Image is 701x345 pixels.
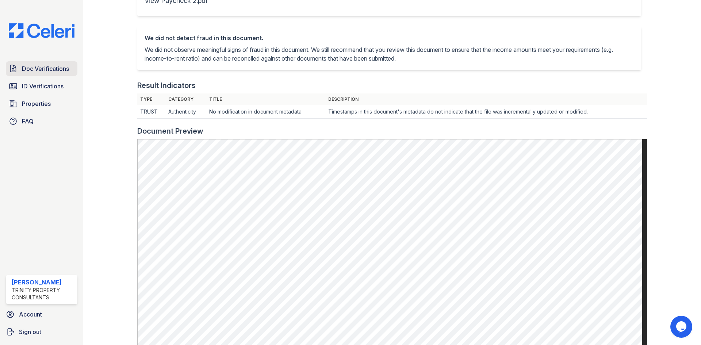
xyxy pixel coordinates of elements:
[137,80,196,91] div: Result Indicators
[325,93,647,105] th: Description
[325,105,647,119] td: Timestamps in this document's metadata do not indicate that the file was incrementally updated or...
[165,93,206,105] th: Category
[6,61,77,76] a: Doc Verifications
[165,105,206,119] td: Authenticity
[22,117,34,126] span: FAQ
[22,82,64,91] span: ID Verifications
[19,327,41,336] span: Sign out
[206,93,325,105] th: Title
[137,105,166,119] td: TRUST
[12,278,74,287] div: [PERSON_NAME]
[3,325,80,339] a: Sign out
[3,23,80,38] img: CE_Logo_Blue-a8612792a0a2168367f1c8372b55b34899dd931a85d93a1a3d3e32e68fde9ad4.png
[12,287,74,301] div: Trinity Property Consultants
[22,99,51,108] span: Properties
[6,96,77,111] a: Properties
[145,34,634,42] div: We did not detect fraud in this document.
[22,64,69,73] span: Doc Verifications
[137,93,166,105] th: Type
[670,316,694,338] iframe: chat widget
[19,310,42,319] span: Account
[206,105,325,119] td: No modification in document metadata
[3,307,80,322] a: Account
[6,79,77,93] a: ID Verifications
[145,45,634,63] p: We did not observe meaningful signs of fraud in this document. We still recommend that you review...
[6,114,77,129] a: FAQ
[137,126,203,136] div: Document Preview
